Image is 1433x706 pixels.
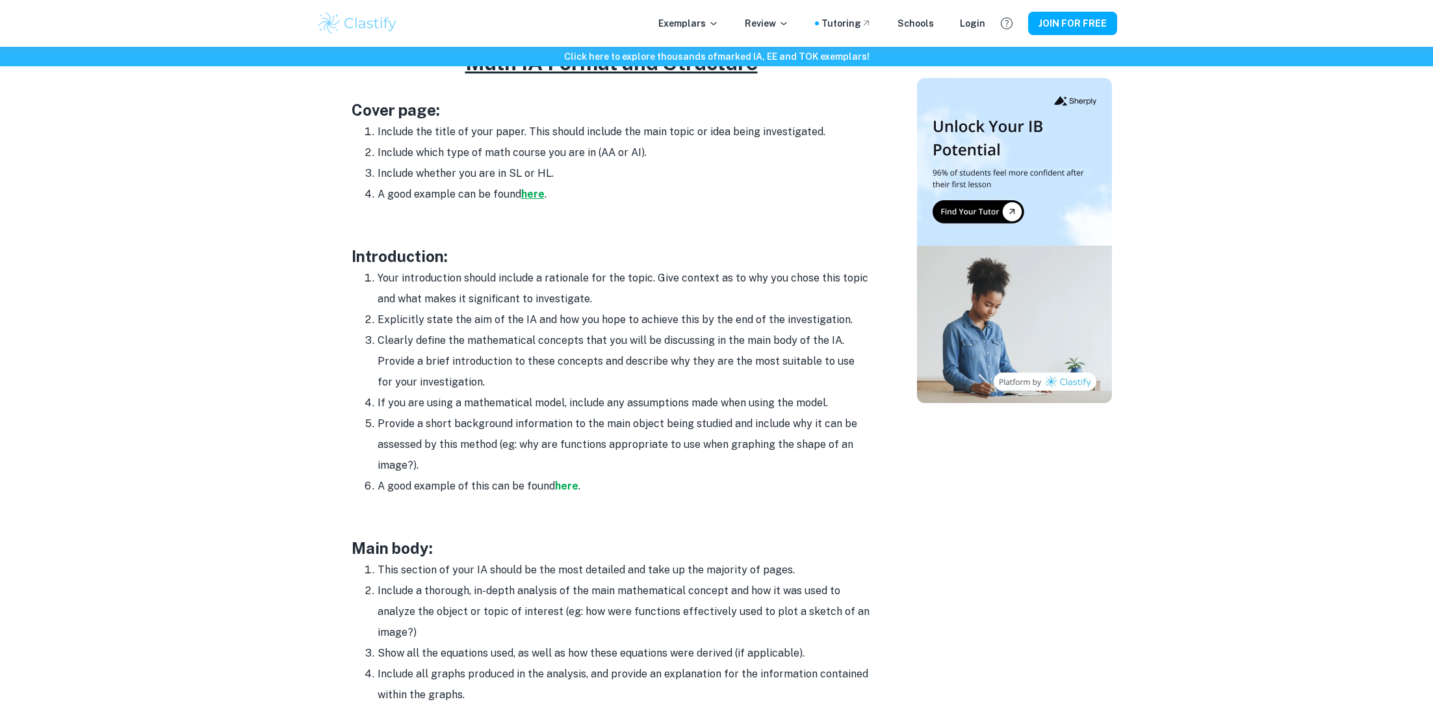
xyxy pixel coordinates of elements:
a: Schools [897,16,934,31]
li: Include a thorough, in-depth analysis of the main mathematical concept and how it was used to ana... [378,581,871,643]
u: Math IA Format and Structure [465,51,758,75]
li: This section of your IA should be the most detailed and take up the majority of pages. [378,560,871,581]
li: Show all the equations used, as well as how these equations were derived (if applicable). [378,643,871,664]
li: Include all graphs produced in the analysis, and provide an explanation for the information conta... [378,664,871,705]
li: Include the title of your paper. This should include the main topic or idea being investigated. [378,122,871,142]
p: Exemplars [658,16,719,31]
li: Explicitly state the aim of the IA and how you hope to achieve this by the end of the investigation. [378,309,871,330]
li: Clearly define the mathematical concepts that you will be discussing in the main body of the IA. ... [378,330,871,393]
p: Review [745,16,789,31]
img: Clastify logo [316,10,399,36]
li: If you are using a mathematical model, include any assumptions made when using the model. [378,393,871,413]
a: Tutoring [821,16,871,31]
h3: Introduction: [352,244,871,268]
button: Help and Feedback [996,12,1018,34]
button: JOIN FOR FREE [1028,12,1117,35]
li: Include whether you are in SL or HL. [378,163,871,184]
a: here [555,480,578,492]
li: Provide a short background information to the main object being studied and include why it can be... [378,413,871,476]
a: Login [960,16,985,31]
li: A good example of this can be found . [378,476,871,497]
li: Include which type of math course you are in (AA or AI). [378,142,871,163]
a: here [521,188,545,200]
h3: Main body: [352,536,871,560]
h6: Click here to explore thousands of marked IA, EE and TOK exemplars ! [3,49,1430,64]
li: A good example can be found . [378,184,871,205]
img: Thumbnail [917,78,1112,403]
h3: Cover page: [352,98,871,122]
li: Your introduction should include a rationale for the topic. Give context as to why you chose this... [378,268,871,309]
